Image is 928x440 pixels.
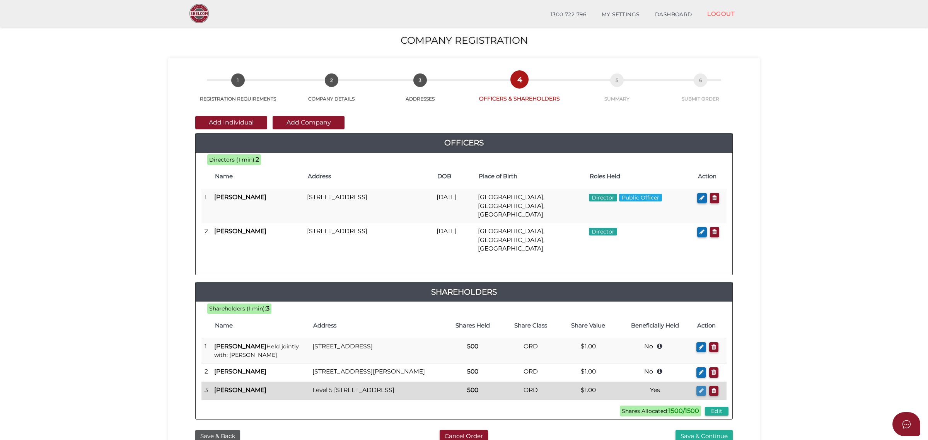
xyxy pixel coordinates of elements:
td: $1.00 [560,382,617,400]
a: 2COMPANY DETAILS [288,82,375,102]
td: Level 5 [STREET_ADDRESS] [309,382,444,400]
h4: Beneficially Held [621,322,690,329]
span: 2 [325,73,338,87]
td: 3 [201,382,211,400]
td: No [617,338,694,363]
a: Officers [196,136,732,149]
span: 1 [231,73,245,87]
td: $1.00 [560,338,617,363]
a: DASHBOARD [647,7,700,22]
td: 1 [201,338,211,363]
b: [PERSON_NAME] [214,227,266,235]
td: ORD [502,338,560,363]
td: No [617,363,694,382]
h4: Address [308,173,430,180]
a: 1300 722 796 [543,7,594,22]
span: Directors (1 min): [209,156,256,163]
td: [STREET_ADDRESS] [304,189,433,223]
b: [PERSON_NAME] [214,368,266,375]
h4: Place of Birth [479,173,582,180]
td: 2 [201,363,211,382]
b: 1500/1500 [669,407,699,414]
span: Public Officer [619,194,662,201]
h4: Share Class [506,322,556,329]
span: 3 [413,73,427,87]
b: 500 [467,343,478,350]
b: 500 [467,386,478,394]
b: [PERSON_NAME] [214,193,266,201]
b: 500 [467,368,478,375]
h4: Action [698,173,723,180]
button: Edit [705,407,728,416]
td: [DATE] [433,189,475,223]
td: ORD [502,382,560,400]
button: Add Individual [195,116,267,129]
h4: Action [697,322,723,329]
span: 6 [694,73,707,87]
h4: DOB [437,173,471,180]
small: Held jointly with: [PERSON_NAME] [214,343,299,358]
td: Yes [617,382,694,400]
h4: Shares Held [447,322,498,329]
h4: Roles Held [590,173,690,180]
b: [PERSON_NAME] [214,343,266,350]
span: Shares Allocated: [620,406,701,416]
b: 3 [266,305,270,312]
span: Shareholders (1 min): [209,305,266,312]
button: Open asap [892,412,920,436]
b: 2 [256,156,259,163]
h4: Name [215,173,300,180]
td: [DATE] [433,223,475,257]
h4: Share Value [563,322,613,329]
td: [STREET_ADDRESS] [304,223,433,257]
td: [STREET_ADDRESS][PERSON_NAME] [309,363,444,382]
span: 4 [513,73,526,86]
a: LOGOUT [699,6,742,22]
span: 5 [610,73,624,87]
td: $1.00 [560,363,617,382]
a: MY SETTINGS [594,7,647,22]
a: 6SUBMIT ORDER [660,82,740,102]
td: 2 [201,223,211,257]
span: Director [589,194,617,201]
td: 1 [201,189,211,223]
a: 3ADDRESSES [375,82,466,102]
b: [PERSON_NAME] [214,386,266,394]
a: 5SUMMARY [573,82,660,102]
td: [STREET_ADDRESS] [309,338,444,363]
a: 1REGISTRATION REQUIREMENTS [188,82,288,102]
h4: Name [215,322,305,329]
span: Director [589,228,617,235]
td: [GEOGRAPHIC_DATA], [GEOGRAPHIC_DATA], [GEOGRAPHIC_DATA] [475,189,586,223]
button: Add Company [273,116,345,129]
td: ORD [502,363,560,382]
h4: Address [313,322,440,329]
a: 4OFFICERS & SHAREHOLDERS [466,81,573,102]
a: Shareholders [196,286,732,298]
td: [GEOGRAPHIC_DATA], [GEOGRAPHIC_DATA], [GEOGRAPHIC_DATA] [475,223,586,257]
